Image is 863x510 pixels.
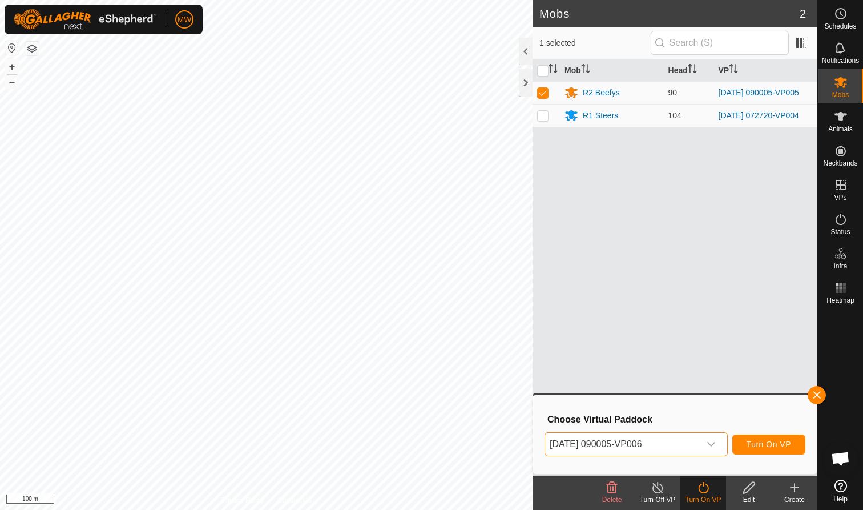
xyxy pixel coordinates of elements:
[714,59,817,82] th: VP
[668,111,681,120] span: 104
[729,66,738,75] p-sorticon: Activate to sort
[800,5,806,22] span: 2
[772,495,817,505] div: Create
[824,23,856,30] span: Schedules
[549,66,558,75] p-sorticon: Activate to sort
[635,495,680,505] div: Turn Off VP
[832,91,849,98] span: Mobs
[178,14,192,26] span: MW
[830,228,850,235] span: Status
[25,42,39,55] button: Map Layers
[547,414,805,425] h3: Choose Virtual Paddock
[545,433,700,456] span: 2025-09-28 090005-VP006
[680,495,726,505] div: Turn On VP
[833,496,848,503] span: Help
[651,31,789,55] input: Search (S)
[664,59,714,82] th: Head
[5,75,19,89] button: –
[688,66,697,75] p-sorticon: Activate to sort
[823,160,857,167] span: Neckbands
[824,441,858,476] div: Open chat
[834,194,846,201] span: VPs
[818,475,863,507] a: Help
[719,88,799,97] a: [DATE] 090005-VP005
[5,60,19,74] button: +
[560,59,663,82] th: Mob
[539,37,651,49] span: 1 selected
[828,126,853,132] span: Animals
[602,496,622,504] span: Delete
[822,57,859,64] span: Notifications
[583,110,618,122] div: R1 Steers
[581,66,590,75] p-sorticon: Activate to sort
[732,435,805,455] button: Turn On VP
[583,87,620,99] div: R2 Beefys
[668,88,678,97] span: 90
[747,440,791,449] span: Turn On VP
[277,495,311,505] a: Contact Us
[221,495,264,505] a: Privacy Policy
[5,41,19,55] button: Reset Map
[826,297,854,304] span: Heatmap
[539,7,800,21] h2: Mobs
[719,111,799,120] a: [DATE] 072720-VP004
[833,263,847,270] span: Infra
[726,495,772,505] div: Edit
[14,9,156,30] img: Gallagher Logo
[700,433,723,456] div: dropdown trigger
